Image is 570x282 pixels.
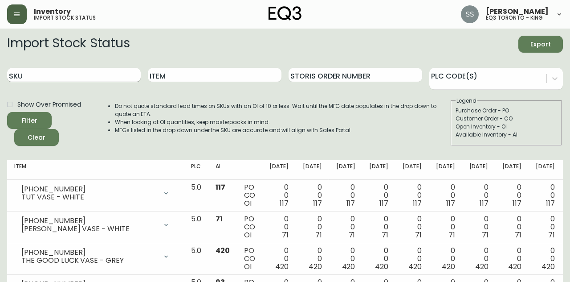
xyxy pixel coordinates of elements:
span: [PERSON_NAME] [486,8,549,15]
div: TUT VASE - WHITE [21,193,157,201]
div: Purchase Order - PO [456,107,557,115]
div: THE GOOD LUCK VASE - GREY [21,257,157,265]
span: Show Over Promised [17,100,81,109]
span: 71 [315,230,322,240]
div: 0 0 [502,247,521,271]
span: 420 [408,261,422,272]
div: [PHONE_NUMBER] [21,249,157,257]
div: 0 0 [369,215,388,239]
span: 71 [548,230,555,240]
div: [PERSON_NAME] VASE - WHITE [21,225,157,233]
div: 0 0 [436,183,455,207]
div: 0 0 [436,215,455,239]
div: 0 0 [403,215,422,239]
th: [DATE] [495,160,529,180]
span: 420 [508,261,521,272]
img: f1b6f2cda6f3b51f95337c5892ce6799 [461,5,479,23]
div: 0 0 [269,215,289,239]
span: 420 [216,245,230,256]
span: 71 [515,230,521,240]
div: 0 0 [536,183,555,207]
span: 420 [342,261,355,272]
div: 0 0 [269,183,289,207]
span: 71 [482,230,489,240]
span: 117 [446,198,455,208]
div: [PHONE_NUMBER]THE GOOD LUCK VASE - GREY [14,247,177,266]
div: PO CO [244,183,255,207]
span: 117 [346,198,355,208]
div: 0 0 [336,183,355,207]
div: [PHONE_NUMBER] [21,217,157,225]
span: 420 [442,261,455,272]
th: [DATE] [462,160,496,180]
span: OI [244,261,252,272]
div: 0 0 [502,183,521,207]
span: OI [244,198,252,208]
div: Customer Order - CO [456,115,557,123]
div: 0 0 [303,247,322,271]
span: Inventory [34,8,71,15]
span: 117 [379,198,388,208]
span: 71 [448,230,455,240]
div: 0 0 [336,215,355,239]
div: [PHONE_NUMBER]TUT VASE - WHITE [14,183,177,203]
span: 117 [546,198,555,208]
legend: Legend [456,97,477,105]
button: Filter [7,112,52,129]
div: 0 0 [303,183,322,207]
span: 420 [475,261,489,272]
div: 0 0 [536,247,555,271]
td: 5.0 [184,243,208,275]
th: PLC [184,160,208,180]
div: 0 0 [303,215,322,239]
h5: eq3 toronto - king [486,15,543,21]
div: 0 0 [469,247,489,271]
span: 117 [513,198,521,208]
span: 117 [480,198,489,208]
div: 0 0 [403,247,422,271]
span: 117 [313,198,322,208]
div: [PHONE_NUMBER][PERSON_NAME] VASE - WHITE [14,215,177,235]
td: 5.0 [184,211,208,243]
span: Clear [21,132,52,143]
span: 420 [309,261,322,272]
th: Item [7,160,184,180]
div: 0 0 [469,183,489,207]
img: logo [269,6,301,21]
span: 117 [280,198,289,208]
span: 71 [216,214,223,224]
span: 71 [382,230,388,240]
div: PO CO [244,247,255,271]
div: 0 0 [469,215,489,239]
th: [DATE] [362,160,395,180]
li: Do not quote standard lead times on SKUs with an OI of 10 or less. Wait until the MFG date popula... [115,102,450,118]
div: [PHONE_NUMBER] [21,185,157,193]
th: [DATE] [395,160,429,180]
span: 420 [275,261,289,272]
th: AI [208,160,237,180]
th: [DATE] [262,160,296,180]
li: MFGs listed in the drop down under the SKU are accurate and will align with Sales Portal. [115,126,450,134]
div: Available Inventory - AI [456,131,557,139]
div: 0 0 [369,183,388,207]
div: 0 0 [269,247,289,271]
div: 0 0 [436,247,455,271]
span: OI [244,230,252,240]
div: PO CO [244,215,255,239]
li: When looking at OI quantities, keep masterpacks in mind. [115,118,450,126]
div: 0 0 [369,247,388,271]
span: 71 [415,230,422,240]
th: [DATE] [296,160,329,180]
div: 0 0 [502,215,521,239]
div: 0 0 [403,183,422,207]
h2: Import Stock Status [7,36,130,53]
span: 420 [541,261,555,272]
td: 5.0 [184,180,208,211]
th: [DATE] [429,160,462,180]
th: [DATE] [529,160,562,180]
button: Clear [14,129,59,146]
th: [DATE] [329,160,362,180]
div: 0 0 [536,215,555,239]
h5: import stock status [34,15,96,21]
span: 117 [413,198,422,208]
